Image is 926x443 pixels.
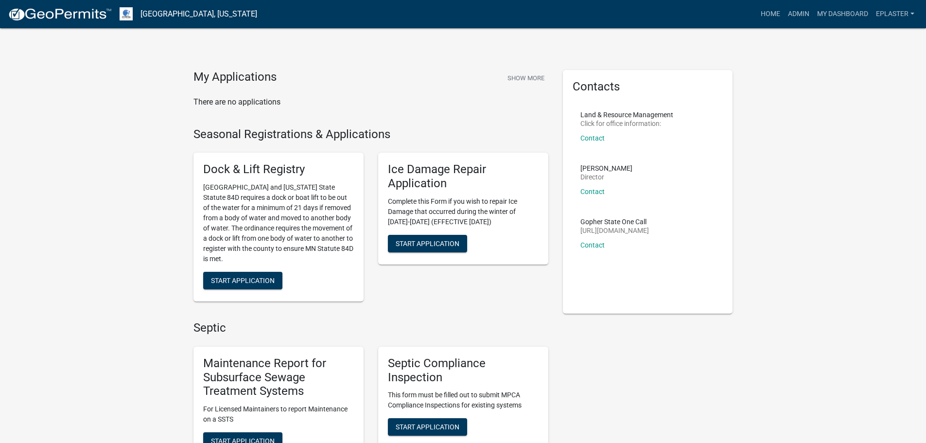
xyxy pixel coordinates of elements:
img: Otter Tail County, Minnesota [120,7,133,20]
a: eplaster [872,5,918,23]
h5: Ice Damage Repair Application [388,162,539,191]
h5: Dock & Lift Registry [203,162,354,177]
span: Start Application [396,423,459,431]
a: Contact [580,188,605,195]
button: Start Application [388,418,467,436]
h4: My Applications [193,70,277,85]
p: Complete this Form if you wish to repair Ice Damage that occurred during the winter of [DATE]-[DA... [388,196,539,227]
p: This form must be filled out to submit MPCA Compliance Inspections for existing systems [388,390,539,410]
span: Start Application [211,277,275,284]
p: Click for office information: [580,120,673,127]
p: [GEOGRAPHIC_DATA] and [US_STATE] State Statute 84D requires a dock or boat lift to be out of the ... [203,182,354,264]
h5: Maintenance Report for Subsurface Sewage Treatment Systems [203,356,354,398]
button: Start Application [203,272,282,289]
button: Start Application [388,235,467,252]
a: [GEOGRAPHIC_DATA], [US_STATE] [140,6,257,22]
h5: Contacts [573,80,723,94]
h4: Seasonal Registrations & Applications [193,127,548,142]
a: Contact [580,241,605,249]
p: There are no applications [193,96,548,108]
p: Land & Resource Management [580,111,673,118]
h5: Septic Compliance Inspection [388,356,539,385]
p: [PERSON_NAME] [580,165,632,172]
p: Director [580,174,632,180]
span: Start Application [396,239,459,247]
button: Show More [504,70,548,86]
h4: Septic [193,321,548,335]
p: [URL][DOMAIN_NAME] [580,227,649,234]
a: My Dashboard [813,5,872,23]
a: Home [757,5,784,23]
a: Admin [784,5,813,23]
p: For Licensed Maintainers to report Maintenance on a SSTS [203,404,354,425]
p: Gopher State One Call [580,218,649,225]
a: Contact [580,134,605,142]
